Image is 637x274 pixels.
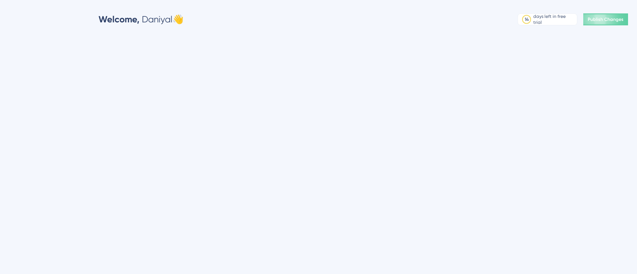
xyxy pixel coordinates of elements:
[525,16,529,22] div: 14
[99,14,140,25] span: Welcome,
[588,16,624,22] span: Publish Changes
[533,13,575,25] div: days left in free trial
[99,13,184,25] div: Daniyal 👋
[583,13,628,25] button: Publish Changes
